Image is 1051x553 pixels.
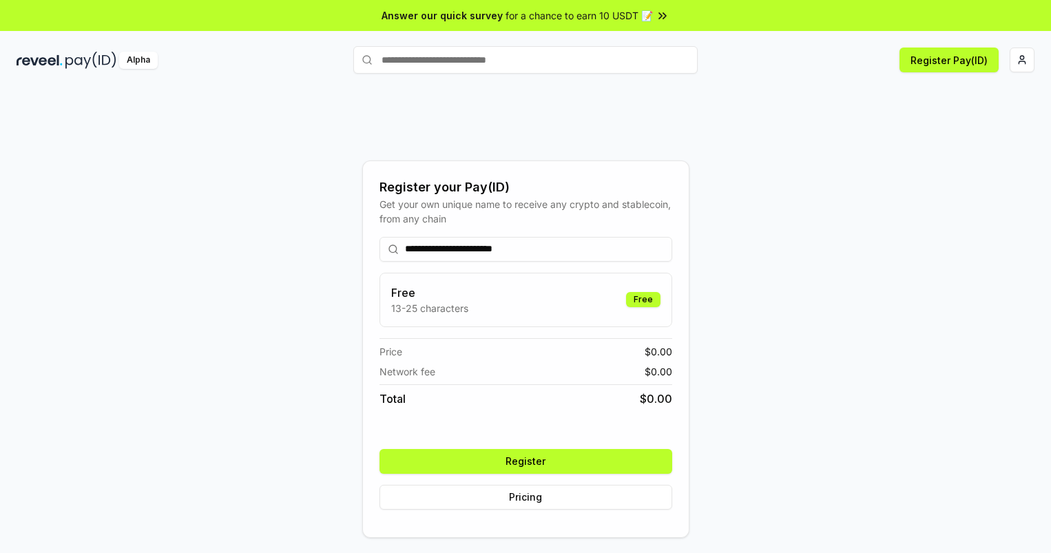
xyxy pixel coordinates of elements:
[626,292,660,307] div: Free
[506,8,653,23] span: for a chance to earn 10 USDT 📝
[391,301,468,315] p: 13-25 characters
[382,8,503,23] span: Answer our quick survey
[391,284,468,301] h3: Free
[645,344,672,359] span: $ 0.00
[379,197,672,226] div: Get your own unique name to receive any crypto and stablecoin, from any chain
[640,390,672,407] span: $ 0.00
[379,485,672,510] button: Pricing
[379,178,672,197] div: Register your Pay(ID)
[65,52,116,69] img: pay_id
[379,364,435,379] span: Network fee
[645,364,672,379] span: $ 0.00
[379,390,406,407] span: Total
[17,52,63,69] img: reveel_dark
[119,52,158,69] div: Alpha
[379,344,402,359] span: Price
[379,449,672,474] button: Register
[899,48,999,72] button: Register Pay(ID)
